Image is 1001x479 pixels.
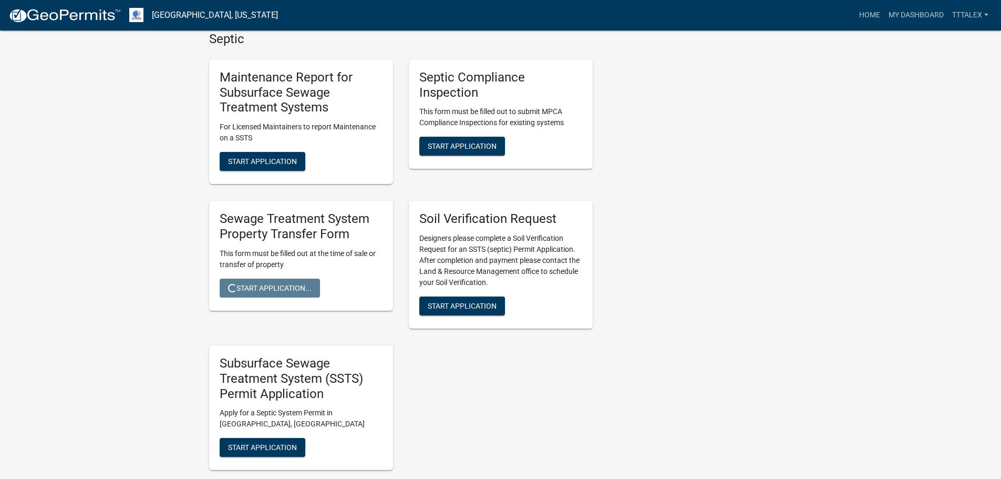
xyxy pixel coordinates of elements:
[220,248,383,270] p: This form must be filled out at the time of sale or transfer of property
[228,157,297,166] span: Start Application
[129,8,143,22] img: Otter Tail County, Minnesota
[419,211,582,227] h5: Soil Verification Request
[884,5,948,25] a: My Dashboard
[419,106,582,128] p: This form must be filled out to submit MPCA Compliance Inspections for existing systems
[419,70,582,100] h5: Septic Compliance Inspection
[220,438,305,457] button: Start Application
[228,283,312,292] span: Start Application...
[419,137,505,156] button: Start Application
[428,302,497,310] span: Start Application
[948,5,993,25] a: TTTAlex
[855,5,884,25] a: Home
[220,279,320,298] button: Start Application...
[220,152,305,171] button: Start Application
[220,211,383,242] h5: Sewage Treatment System Property Transfer Form
[220,121,383,144] p: For Licensed Maintainers to report Maintenance on a SSTS
[209,32,593,47] h4: Septic
[152,6,278,24] a: [GEOGRAPHIC_DATA], [US_STATE]
[220,70,383,115] h5: Maintenance Report for Subsurface Sewage Treatment Systems
[419,233,582,288] p: Designers please complete a Soil Verification Request for an SSTS (septic) Permit Application. Af...
[220,356,383,401] h5: Subsurface Sewage Treatment System (SSTS) Permit Application
[419,297,505,315] button: Start Application
[220,407,383,430] p: Apply for a Septic System Permit in [GEOGRAPHIC_DATA], [GEOGRAPHIC_DATA]
[428,142,497,150] span: Start Application
[228,443,297,452] span: Start Application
